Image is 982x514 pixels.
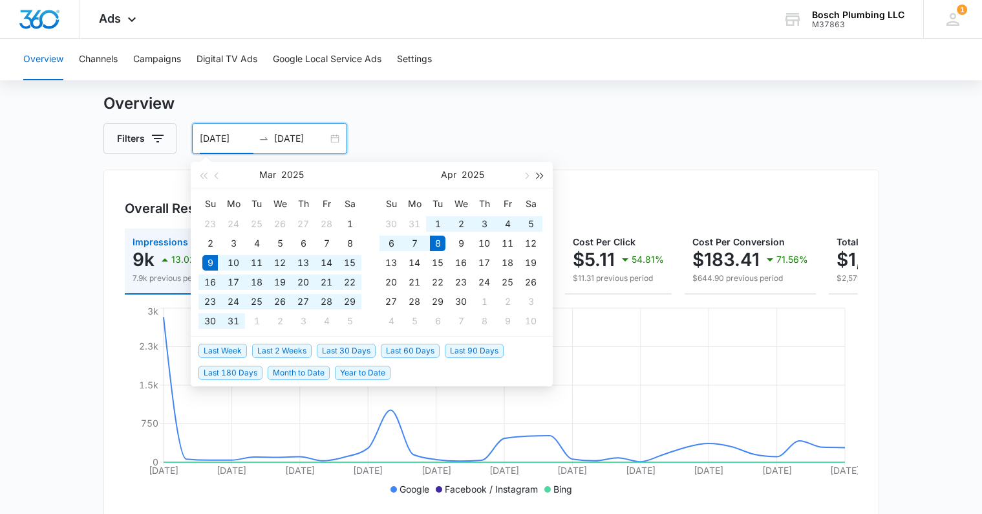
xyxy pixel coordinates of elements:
[202,216,218,232] div: 23
[295,255,311,271] div: 13
[249,236,264,251] div: 4
[421,465,451,476] tspan: [DATE]
[133,236,188,247] span: Impressions
[147,306,158,317] tspan: 3k
[473,194,496,214] th: Th
[383,236,399,251] div: 6
[198,214,222,234] td: 2025-02-23
[573,249,615,270] p: $5.11
[519,253,542,273] td: 2025-04-19
[272,216,288,232] div: 26
[133,249,155,270] p: 9k
[445,482,538,496] p: Facebook / Instagram
[500,294,515,309] div: 2
[403,311,426,331] td: 2025-05-05
[249,216,264,232] div: 25
[342,216,358,232] div: 1
[292,194,315,214] th: Th
[198,253,222,273] td: 2025-03-09
[338,273,361,292] td: 2025-03-22
[200,131,253,146] input: Start date
[426,234,449,253] td: 2025-04-08
[217,465,246,476] tspan: [DATE]
[426,214,449,234] td: 2025-04-01
[632,255,664,264] p: 54.81%
[403,292,426,311] td: 2025-04-28
[407,274,422,290] div: 21
[426,194,449,214] th: Tu
[500,236,515,251] div: 11
[379,214,403,234] td: 2025-03-30
[812,10,904,20] div: account name
[476,255,492,271] div: 17
[198,311,222,331] td: 2025-03-30
[315,273,338,292] td: 2025-03-21
[292,273,315,292] td: 2025-03-20
[268,273,292,292] td: 2025-03-19
[268,366,330,380] span: Month to Date
[315,311,338,331] td: 2025-04-04
[449,292,473,311] td: 2025-04-30
[197,39,257,80] button: Digital TV Ads
[407,313,422,329] div: 5
[407,216,422,232] div: 31
[268,292,292,311] td: 2025-03-26
[338,253,361,273] td: 2025-03-15
[342,294,358,309] div: 29
[259,162,276,188] button: Mar
[830,465,860,476] tspan: [DATE]
[430,294,445,309] div: 29
[319,274,334,290] div: 21
[252,344,312,358] span: Last 2 Weeks
[453,216,469,232] div: 2
[407,255,422,271] div: 14
[249,294,264,309] div: 25
[692,273,808,284] p: $644.90 previous period
[268,311,292,331] td: 2025-04-02
[338,214,361,234] td: 2025-03-01
[553,482,572,496] p: Bing
[342,274,358,290] div: 22
[222,194,245,214] th: Mo
[198,194,222,214] th: Su
[226,294,241,309] div: 24
[694,465,723,476] tspan: [DATE]
[692,249,760,270] p: $183.41
[319,313,334,329] div: 4
[473,253,496,273] td: 2025-04-17
[272,294,288,309] div: 26
[573,273,664,284] p: $11.31 previous period
[496,234,519,253] td: 2025-04-11
[397,39,432,80] button: Settings
[222,253,245,273] td: 2025-03-10
[557,465,587,476] tspan: [DATE]
[274,131,328,146] input: End date
[430,313,445,329] div: 6
[338,234,361,253] td: 2025-03-08
[198,366,262,380] span: Last 180 Days
[245,234,268,253] td: 2025-03-04
[198,292,222,311] td: 2025-03-23
[383,274,399,290] div: 20
[198,234,222,253] td: 2025-03-02
[523,236,539,251] div: 12
[430,216,445,232] div: 1
[249,313,264,329] div: 1
[317,344,376,358] span: Last 30 Days
[523,216,539,232] div: 5
[149,465,178,476] tspan: [DATE]
[403,234,426,253] td: 2025-04-07
[226,255,241,271] div: 10
[476,236,492,251] div: 10
[319,216,334,232] div: 28
[625,465,655,476] tspan: [DATE]
[292,292,315,311] td: 2025-03-27
[272,274,288,290] div: 19
[453,274,469,290] div: 23
[272,255,288,271] div: 12
[957,5,967,15] span: 1
[449,214,473,234] td: 2025-04-02
[245,292,268,311] td: 2025-03-25
[259,133,269,144] span: to
[268,253,292,273] td: 2025-03-12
